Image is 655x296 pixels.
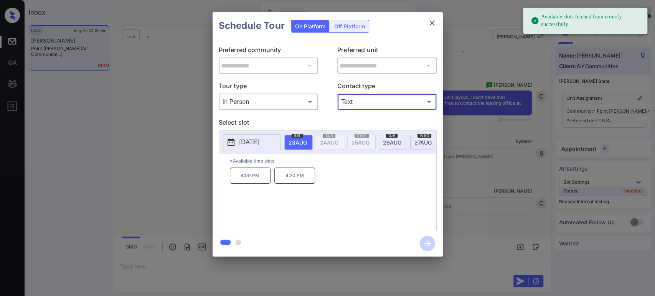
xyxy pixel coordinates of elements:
span: tue [386,133,398,138]
p: Preferred community [219,45,318,58]
div: On Platform [291,20,329,32]
p: [DATE] [239,138,259,147]
button: [DATE] [223,134,280,150]
h2: Schedule Tour [213,12,291,39]
span: 23 AUG [289,139,307,146]
p: *Available time slots [230,154,436,168]
div: date-select [284,135,313,150]
div: In Person [221,95,316,108]
p: 4:30 PM [274,168,315,184]
span: sat [292,133,303,138]
div: Off Platform [330,20,369,32]
div: Text [339,95,435,108]
p: Contact type [337,81,437,94]
span: 26 AUG [383,139,401,146]
p: Preferred unit [337,45,437,58]
button: close [424,15,440,31]
div: date-select [410,135,439,150]
span: 27 AUG [414,139,432,146]
div: date-select [379,135,407,150]
div: Available slots fetched from cronofy successfully [531,10,641,31]
p: Tour type [219,81,318,94]
p: Select slot [219,118,437,130]
span: wed [417,133,431,138]
p: 4:00 PM [230,168,271,184]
